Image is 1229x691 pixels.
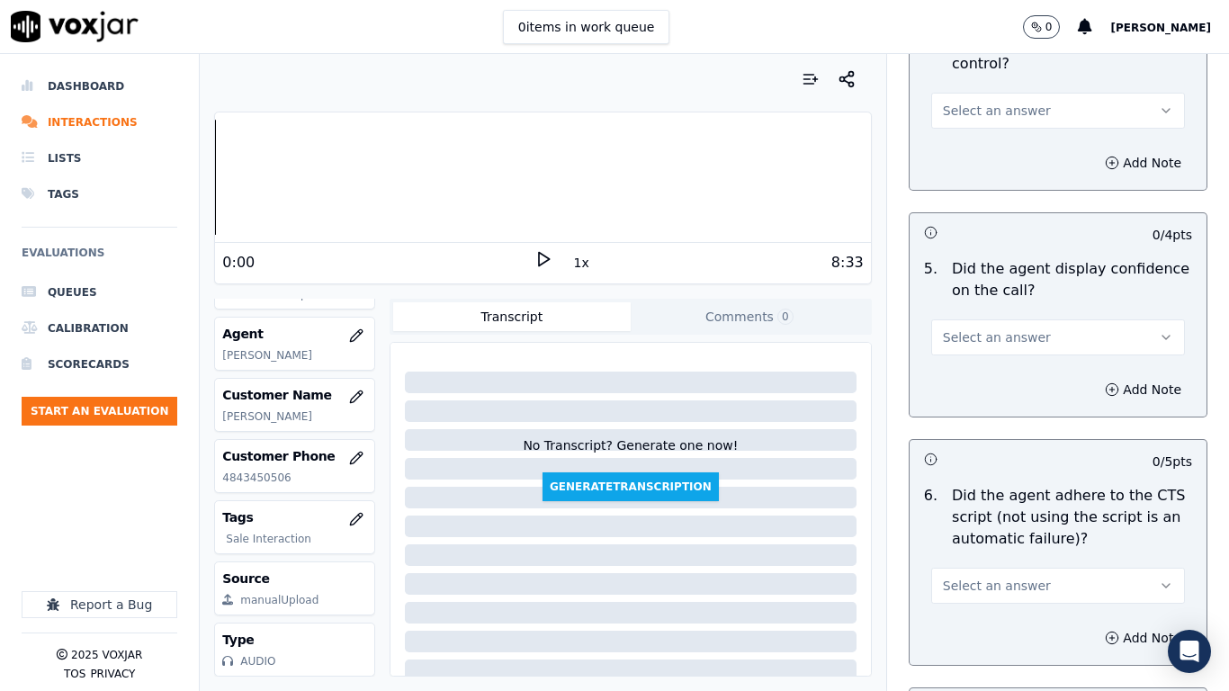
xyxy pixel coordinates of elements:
h6: Evaluations [22,242,177,274]
h3: Source [222,570,367,588]
button: Start an Evaluation [22,397,177,426]
span: [PERSON_NAME] [1110,22,1211,34]
a: Dashboard [22,68,177,104]
span: Select an answer [943,328,1051,346]
a: Queues [22,274,177,310]
button: Add Note [1094,377,1192,402]
p: 4843450506 [222,471,367,485]
img: voxjar logo [11,11,139,42]
a: Tags [22,176,177,212]
h3: Tags [222,508,367,526]
span: 0 [777,309,794,325]
button: 0 [1023,15,1079,39]
p: [PERSON_NAME] [222,348,367,363]
div: 8:33 [831,252,864,274]
button: Report a Bug [22,591,177,618]
p: 0 / 4 pts [1153,226,1192,244]
span: Select an answer [943,102,1051,120]
span: Select an answer [943,577,1051,595]
p: 2025 Voxjar [71,648,142,662]
button: 0 [1023,15,1061,39]
p: 6 . [917,485,945,550]
div: Open Intercom Messenger [1168,630,1211,673]
a: Calibration [22,310,177,346]
div: No Transcript? Generate one now! [523,436,738,472]
button: Privacy [90,667,135,681]
p: 0 [1045,20,1053,34]
button: Transcript [393,302,631,331]
p: 0 / 5 pts [1153,453,1192,471]
h3: Customer Phone [222,447,367,465]
button: Add Note [1094,150,1192,175]
button: Comments [631,302,868,331]
button: Add Note [1094,625,1192,651]
a: Scorecards [22,346,177,382]
div: AUDIO [240,654,275,669]
button: GenerateTranscription [543,472,719,501]
h3: Type [222,631,367,649]
h3: Agent [222,325,367,343]
p: Sale Interaction [226,532,367,546]
p: 5 . [917,258,945,301]
h3: Customer Name [222,386,367,404]
button: [PERSON_NAME] [1110,16,1229,38]
div: manualUpload [240,593,318,607]
p: Did the agent display confidence on the call? [952,258,1192,301]
p: Did the agent adhere to the CTS script (not using the script is an automatic failure)? [952,485,1192,550]
a: Lists [22,140,177,176]
div: 0:00 [222,252,255,274]
button: 1x [570,250,593,275]
a: Interactions [22,104,177,140]
button: TOS [64,667,85,681]
p: [PERSON_NAME] [222,409,367,424]
button: 0items in work queue [503,10,670,44]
